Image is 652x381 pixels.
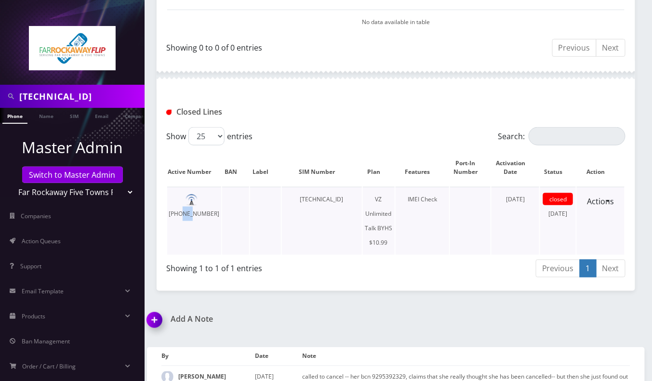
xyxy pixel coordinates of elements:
a: Company [120,108,152,123]
a: Name [34,108,58,123]
input: Search in Company [19,87,142,105]
a: Next [596,39,625,57]
th: SIM Number: activate to sort column ascending [282,149,362,186]
a: Add A Note [147,315,389,324]
td: [DATE] [540,187,576,255]
th: Status: activate to sort column ascending [540,149,576,186]
div: IMEI Check [396,192,450,207]
a: Phone [2,108,27,124]
img: Far Rockaway Five Towns Flip [29,26,116,70]
span: Companies [21,212,52,220]
th: Note [302,347,630,366]
th: Activation Date: activate to sort column ascending [492,149,539,186]
th: Port-In Number: activate to sort column ascending [450,149,491,186]
select: Showentries [188,127,225,145]
img: Closed Lines [166,110,172,115]
td: [PHONE_NUMBER] [167,187,221,255]
th: Action : activate to sort column ascending [577,149,625,186]
span: Ban Management [22,337,70,345]
strong: [PERSON_NAME] [178,373,226,381]
label: Search: [498,127,625,145]
span: Email Template [22,287,64,295]
a: Next [596,260,625,277]
a: Actions [581,192,621,210]
a: SIM [65,108,83,123]
th: BAN: activate to sort column ascending [222,149,249,186]
a: Previous [552,39,597,57]
th: By [161,347,255,366]
a: 1 [580,260,597,277]
td: [TECHNICAL_ID] [282,187,362,255]
input: Search: [529,127,625,145]
a: Switch to Master Admin [22,167,123,183]
td: No data available in table [167,10,625,34]
span: Action Queues [22,237,61,245]
td: VZ Unlimited Talk BYHS $10.99 [363,187,395,255]
th: Features: activate to sort column ascending [396,149,450,186]
th: Date [255,347,302,366]
a: Email [90,108,113,123]
label: Show entries [166,127,253,145]
a: Previous [536,260,580,277]
span: Products [22,312,45,320]
th: Active Number: activate to sort column descending [167,149,221,186]
span: closed [543,193,573,205]
div: Showing 0 to 0 of 0 entries [166,38,389,53]
span: Order / Cart / Billing [23,362,76,370]
h1: Closed Lines [166,107,310,117]
div: Showing 1 to 1 of 1 entries [166,259,389,274]
th: Label: activate to sort column ascending [250,149,281,186]
span: Support [20,262,41,270]
span: [DATE] [506,195,525,203]
img: default.png [186,194,198,206]
th: Plan: activate to sort column ascending [363,149,395,186]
